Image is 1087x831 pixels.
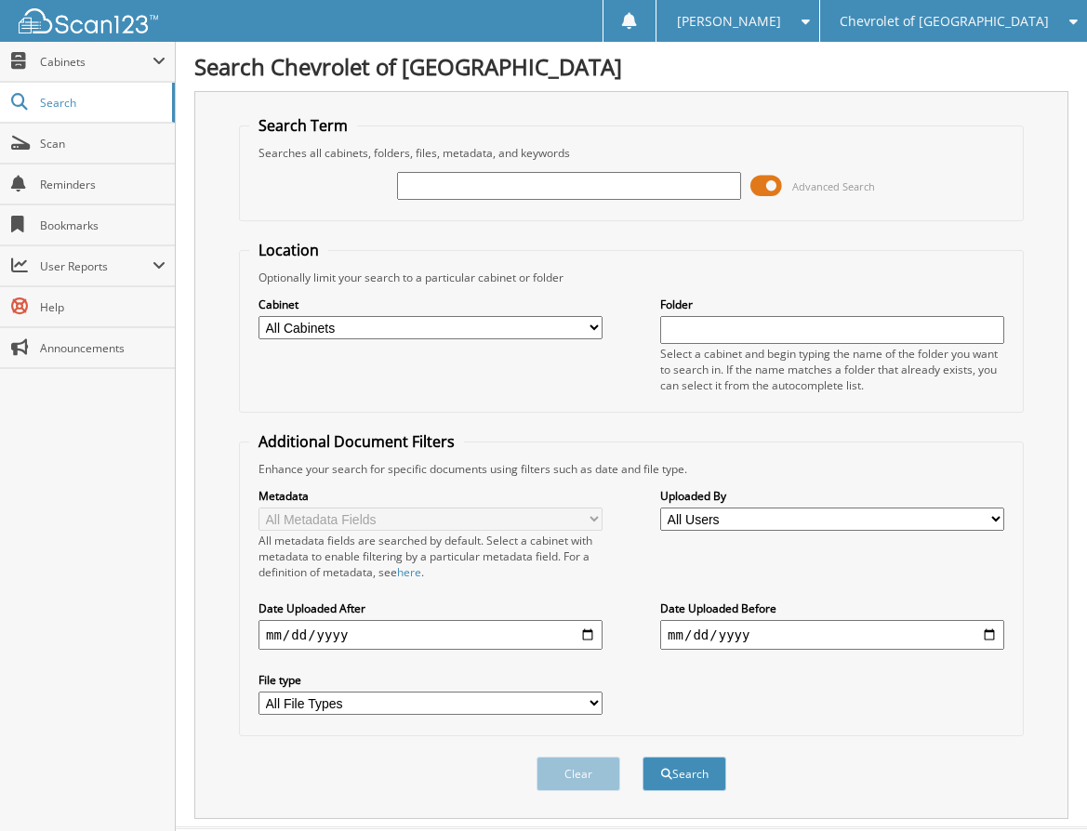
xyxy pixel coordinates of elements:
[40,299,166,315] span: Help
[677,16,781,27] span: [PERSON_NAME]
[660,346,1004,393] div: Select a cabinet and begin typing the name of the folder you want to search in. If the name match...
[19,8,158,33] img: scan123-logo-white.svg
[40,218,166,233] span: Bookmarks
[249,461,1014,477] div: Enhance your search for specific documents using filters such as date and file type.
[40,177,166,192] span: Reminders
[792,179,875,193] span: Advanced Search
[249,145,1014,161] div: Searches all cabinets, folders, files, metadata, and keywords
[249,240,328,260] legend: Location
[40,340,166,356] span: Announcements
[660,600,1004,616] label: Date Uploaded Before
[194,51,1068,82] h1: Search Chevrolet of [GEOGRAPHIC_DATA]
[40,136,166,152] span: Scan
[40,95,163,111] span: Search
[258,620,603,650] input: start
[258,488,603,504] label: Metadata
[258,672,603,688] label: File type
[258,533,603,580] div: All metadata fields are searched by default. Select a cabinet with metadata to enable filtering b...
[660,488,1004,504] label: Uploaded By
[660,620,1004,650] input: end
[643,757,726,791] button: Search
[258,600,603,616] label: Date Uploaded After
[840,16,1049,27] span: Chevrolet of [GEOGRAPHIC_DATA]
[249,115,357,136] legend: Search Term
[537,757,620,791] button: Clear
[40,258,152,274] span: User Reports
[249,270,1014,285] div: Optionally limit your search to a particular cabinet or folder
[258,297,603,312] label: Cabinet
[249,431,464,452] legend: Additional Document Filters
[40,54,152,70] span: Cabinets
[397,564,421,580] a: here
[660,297,1004,312] label: Folder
